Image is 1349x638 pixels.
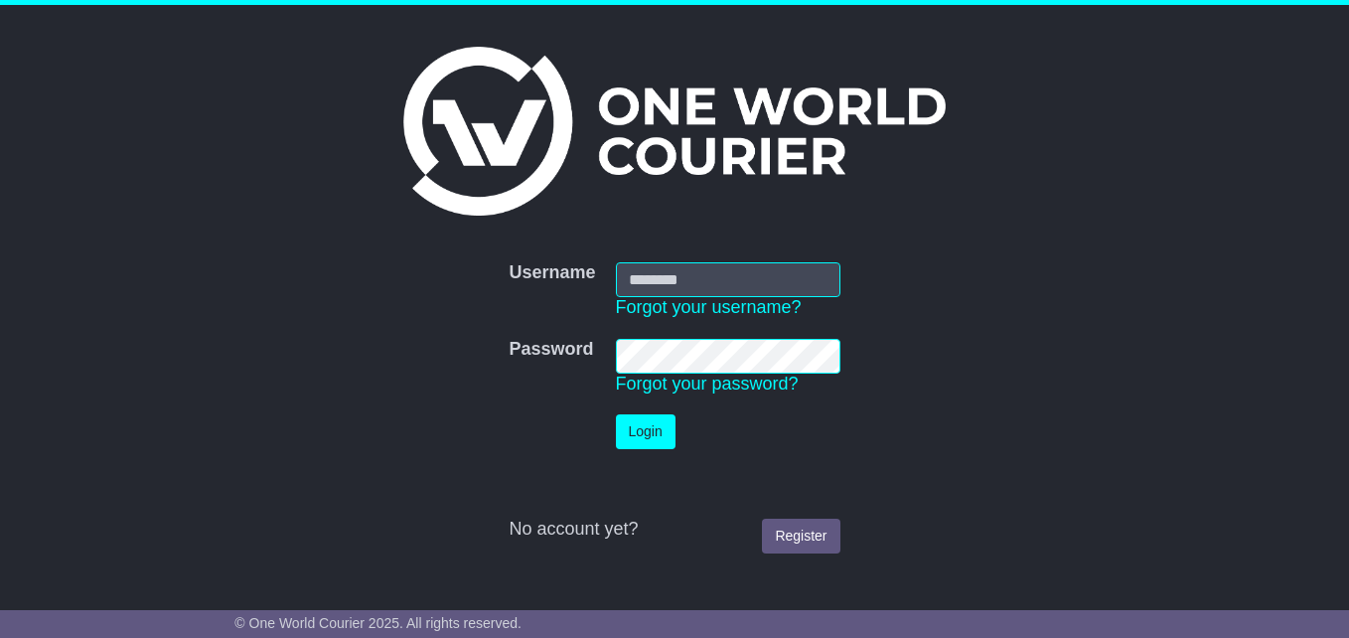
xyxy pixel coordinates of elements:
[509,339,593,361] label: Password
[403,47,946,216] img: One World
[509,262,595,284] label: Username
[616,374,799,394] a: Forgot your password?
[616,297,802,317] a: Forgot your username?
[616,414,675,449] button: Login
[762,519,839,554] a: Register
[509,519,839,541] div: No account yet?
[234,615,522,631] span: © One World Courier 2025. All rights reserved.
